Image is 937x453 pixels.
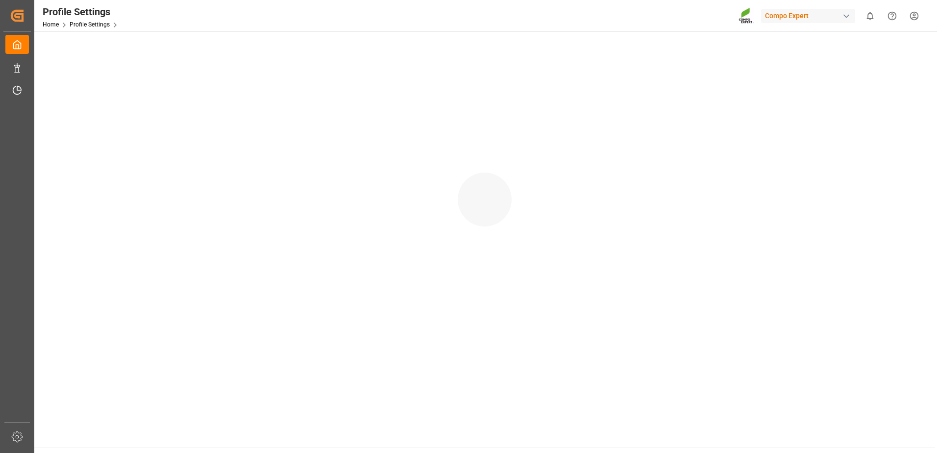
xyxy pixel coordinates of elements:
button: show 0 new notifications [859,5,881,27]
a: Home [43,21,59,28]
button: Help Center [881,5,903,27]
div: Compo Expert [761,9,855,23]
img: Screenshot%202023-09-29%20at%2010.02.21.png_1712312052.png [739,7,754,25]
div: Profile Settings [43,4,121,19]
a: Profile Settings [70,21,110,28]
button: Compo Expert [761,6,859,25]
